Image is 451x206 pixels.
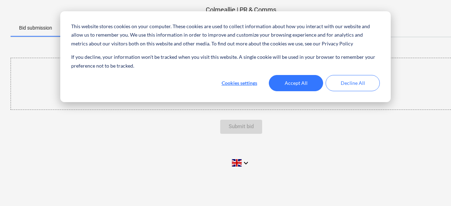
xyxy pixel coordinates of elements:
[212,75,266,91] button: Cookies settings
[269,75,323,91] button: Accept All
[326,75,380,91] button: Decline All
[71,22,380,48] p: This website stores cookies on your computer. These cookies are used to collect information about...
[242,159,250,167] i: keyboard_arrow_down
[71,53,380,70] p: If you decline, your information won’t be tracked when you visit this website. A single cookie wi...
[19,24,52,32] p: Bid submission
[60,11,391,102] div: Cookie banner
